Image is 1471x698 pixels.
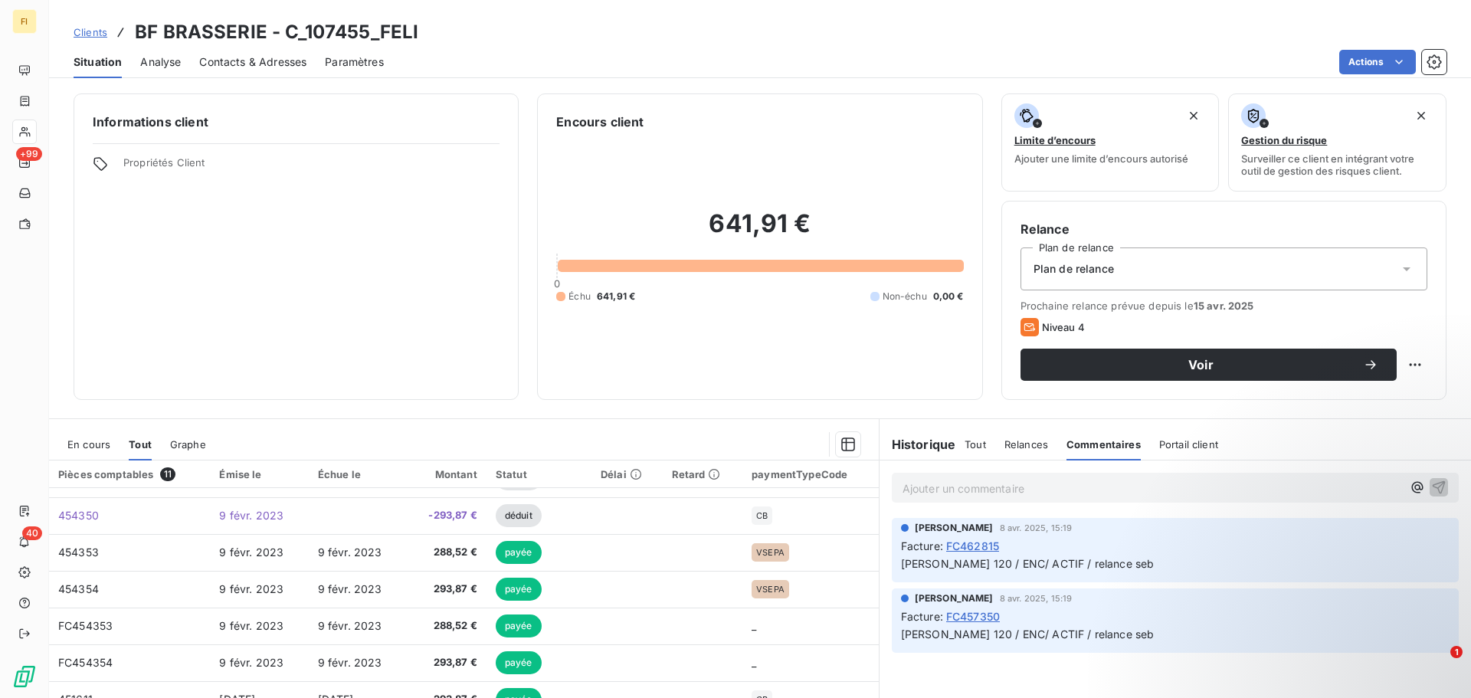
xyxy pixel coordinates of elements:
span: 40 [22,526,42,540]
span: 9 févr. 2023 [219,656,283,669]
div: Statut [496,468,582,480]
div: Montant [416,468,477,480]
h3: BF BRASSERIE - C_107455_FELI [135,18,418,46]
span: 9 févr. 2023 [219,582,283,595]
span: Propriétés Client [123,156,500,178]
span: 8 avr. 2025, 15:19 [1000,594,1073,603]
span: payée [496,651,542,674]
h6: Historique [880,435,956,454]
span: Surveiller ce client en intégrant votre outil de gestion des risques client. [1241,152,1433,177]
span: Prochaine relance prévue depuis le [1021,300,1427,312]
div: Délai [601,468,653,480]
span: 293,87 € [416,582,477,597]
button: Voir [1021,349,1397,381]
div: Émise le [219,468,299,480]
span: 454353 [58,546,99,559]
span: 15 avr. 2025 [1194,300,1254,312]
button: Gestion du risqueSurveiller ce client en intégrant votre outil de gestion des risques client. [1228,93,1446,192]
span: VSEPA [756,585,785,594]
span: Gestion du risque [1241,134,1327,146]
span: 9 févr. 2023 [318,546,382,559]
span: FC462815 [946,538,999,554]
span: FC454354 [58,656,113,669]
span: Échu [568,290,591,303]
span: 11 [160,467,175,481]
span: 293,87 € [416,655,477,670]
button: Limite d’encoursAjouter une limite d’encours autorisé [1001,93,1220,192]
div: Pièces comptables [58,467,201,481]
span: _ [752,656,756,669]
span: En cours [67,438,110,451]
span: 8 avr. 2025, 15:19 [1000,523,1073,533]
span: Graphe [170,438,206,451]
span: Non-échu [883,290,927,303]
iframe: Intercom live chat [1419,646,1456,683]
span: Portail client [1159,438,1218,451]
span: Plan de relance [1034,261,1114,277]
span: 0,00 € [933,290,964,303]
span: payée [496,614,542,637]
span: Limite d’encours [1014,134,1096,146]
span: 454354 [58,582,99,595]
span: [PERSON_NAME] [915,521,994,535]
h6: Encours client [556,113,644,131]
span: [PERSON_NAME] 120 / ENC/ ACTIF / relance seb [901,557,1155,570]
span: 1 [1450,646,1463,658]
span: VSEPA [756,548,785,557]
span: déduit [496,504,542,527]
span: Contacts & Adresses [199,54,306,70]
div: Échue le [318,468,398,480]
span: 0 [554,277,560,290]
span: Situation [74,54,122,70]
span: 9 févr. 2023 [219,619,283,632]
span: Voir [1039,359,1363,371]
a: Clients [74,25,107,40]
iframe: Intercom notifications message [1165,549,1471,657]
span: 9 févr. 2023 [318,582,382,595]
span: 9 févr. 2023 [219,546,283,559]
span: 9 févr. 2023 [318,619,382,632]
span: CB [756,511,768,520]
span: payée [496,578,542,601]
span: [PERSON_NAME] 120 / ENC/ ACTIF / relance seb [901,628,1155,641]
span: Facture : [901,608,943,624]
span: _ [752,619,756,632]
div: FI [12,9,37,34]
span: 454350 [58,509,99,522]
img: Logo LeanPay [12,664,37,689]
span: Ajouter une limite d’encours autorisé [1014,152,1188,165]
h6: Relance [1021,220,1427,238]
span: 288,52 € [416,545,477,560]
span: FC457350 [946,608,1000,624]
div: Retard [672,468,734,480]
span: FC454353 [58,619,113,632]
span: payée [496,541,542,564]
span: +99 [16,147,42,161]
span: [PERSON_NAME] [915,591,994,605]
span: Relances [1004,438,1048,451]
button: Actions [1339,50,1416,74]
span: -293,87 € [416,508,477,523]
span: 288,52 € [416,618,477,634]
span: 9 févr. 2023 [318,656,382,669]
span: Clients [74,26,107,38]
h2: 641,91 € [556,208,963,254]
div: paymentTypeCode [752,468,870,480]
span: 641,91 € [597,290,635,303]
span: Tout [965,438,986,451]
span: Analyse [140,54,181,70]
span: Paramètres [325,54,384,70]
h6: Informations client [93,113,500,131]
span: Facture : [901,538,943,554]
span: Commentaires [1066,438,1141,451]
span: Niveau 4 [1042,321,1085,333]
span: 9 févr. 2023 [219,509,283,522]
span: Tout [129,438,152,451]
